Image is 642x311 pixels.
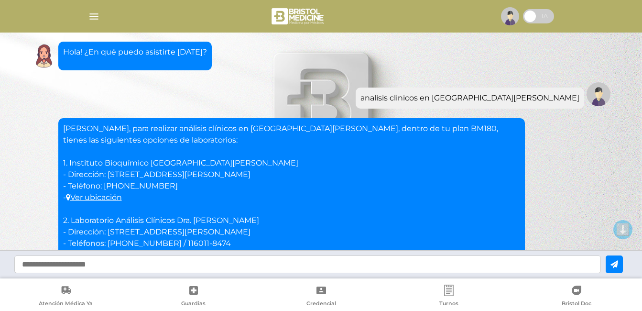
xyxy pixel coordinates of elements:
[562,300,591,309] span: Bristol Doc
[439,300,458,309] span: Turnos
[257,285,385,309] a: Credencial
[32,44,56,68] img: Cober IA
[385,285,512,309] a: Turnos
[2,285,130,309] a: Atención Médica Ya
[181,300,206,309] span: Guardias
[66,193,122,202] a: Ver ubicación
[512,285,640,309] a: Bristol Doc
[270,5,327,28] img: bristol-medicine-blanco.png
[130,285,257,309] a: Guardias
[587,82,610,106] img: Tu imagen
[63,46,207,58] p: Hola! ¿En qué puedo asistirte [DATE]?
[88,11,100,22] img: Cober_menu-lines-white.svg
[501,7,519,25] img: profile-placeholder.svg
[306,300,336,309] span: Credencial
[360,92,579,104] div: analisis clinicos en [GEOGRAPHIC_DATA][PERSON_NAME]
[613,220,632,239] button: ⬇️
[39,300,93,309] span: Atención Médica Ya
